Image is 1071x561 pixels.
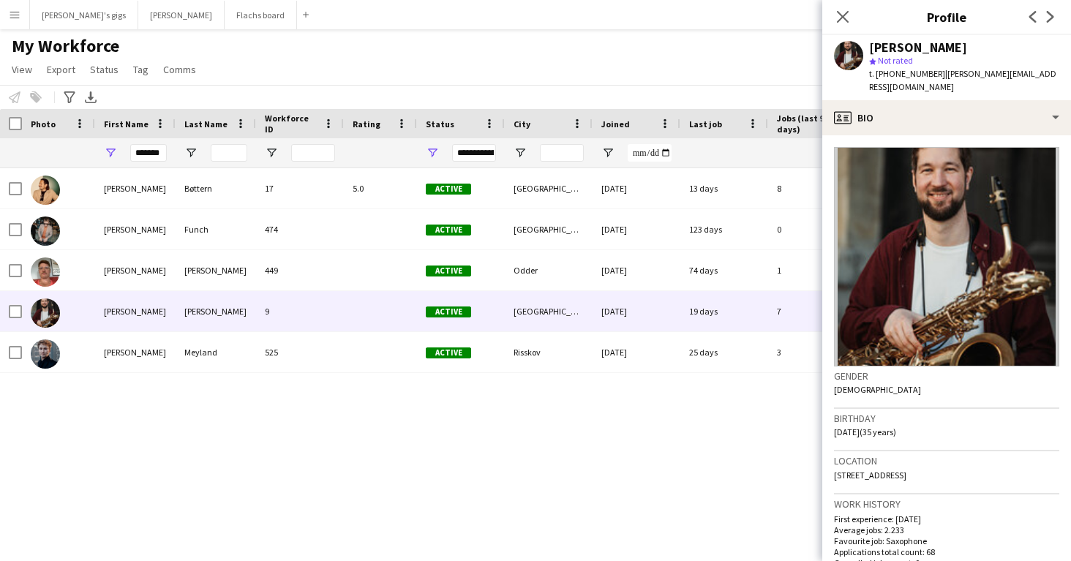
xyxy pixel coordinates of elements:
[31,298,60,328] img: Mathias Harbeck
[61,89,78,106] app-action-btn: Advanced filters
[593,332,680,372] div: [DATE]
[869,41,967,54] div: [PERSON_NAME]
[184,146,198,159] button: Open Filter Menu
[878,55,913,66] span: Not rated
[601,118,630,129] span: Joined
[822,100,1071,135] div: Bio
[834,524,1059,535] p: Average jobs: 2.233
[256,250,344,290] div: 449
[680,168,768,208] div: 13 days
[768,250,863,290] div: 1
[777,113,837,135] span: Jobs (last 90 days)
[6,60,38,79] a: View
[163,63,196,76] span: Comms
[869,68,945,79] span: t. [PHONE_NUMBER]
[689,118,722,129] span: Last job
[834,369,1059,383] h3: Gender
[426,225,471,236] span: Active
[130,144,167,162] input: First Name Filter Input
[834,535,1059,546] p: Favourite job: Saxophone
[834,384,921,395] span: [DEMOGRAPHIC_DATA]
[834,426,896,437] span: [DATE] (35 years)
[90,63,119,76] span: Status
[31,217,60,246] img: Mathias Funch
[31,118,56,129] span: Photo
[505,168,593,208] div: [GEOGRAPHIC_DATA]
[593,250,680,290] div: [DATE]
[95,168,176,208] div: [PERSON_NAME]
[540,144,584,162] input: City Filter Input
[834,497,1059,511] h3: Work history
[256,332,344,372] div: 525
[104,146,117,159] button: Open Filter Menu
[31,176,60,205] img: Mathias Bøttern
[768,168,863,208] div: 8
[176,209,256,249] div: Funch
[127,60,154,79] a: Tag
[95,250,176,290] div: [PERSON_NAME]
[834,454,1059,467] h3: Location
[593,291,680,331] div: [DATE]
[344,168,417,208] div: 5.0
[47,63,75,76] span: Export
[225,1,297,29] button: Flachs board
[184,118,228,129] span: Last Name
[211,144,247,162] input: Last Name Filter Input
[834,513,1059,524] p: First experience: [DATE]
[256,209,344,249] div: 474
[869,68,1056,92] span: | [PERSON_NAME][EMAIL_ADDRESS][DOMAIN_NAME]
[157,60,202,79] a: Comms
[30,1,138,29] button: [PERSON_NAME]'s gigs
[95,332,176,372] div: [PERSON_NAME]
[834,546,1059,557] p: Applications total count: 68
[834,147,1059,366] img: Crew avatar or photo
[41,60,81,79] a: Export
[265,146,278,159] button: Open Filter Menu
[514,146,527,159] button: Open Filter Menu
[176,168,256,208] div: Bøttern
[12,35,119,57] span: My Workforce
[82,89,99,106] app-action-btn: Export XLSX
[353,118,380,129] span: Rating
[593,168,680,208] div: [DATE]
[426,266,471,276] span: Active
[256,291,344,331] div: 9
[514,118,530,129] span: City
[680,291,768,331] div: 19 days
[12,63,32,76] span: View
[176,332,256,372] div: Meyland
[768,332,863,372] div: 3
[768,209,863,249] div: 0
[768,291,863,331] div: 7
[133,63,149,76] span: Tag
[680,209,768,249] div: 123 days
[31,257,60,287] img: Mathias Gregersen
[426,118,454,129] span: Status
[84,60,124,79] a: Status
[176,291,256,331] div: [PERSON_NAME]
[834,470,906,481] span: [STREET_ADDRESS]
[426,184,471,195] span: Active
[95,209,176,249] div: [PERSON_NAME]
[505,209,593,249] div: [GEOGRAPHIC_DATA]
[256,168,344,208] div: 17
[834,412,1059,425] h3: Birthday
[138,1,225,29] button: [PERSON_NAME]
[505,291,593,331] div: [GEOGRAPHIC_DATA]
[426,306,471,317] span: Active
[505,332,593,372] div: Risskov
[265,113,317,135] span: Workforce ID
[426,347,471,358] span: Active
[680,250,768,290] div: 74 days
[176,250,256,290] div: [PERSON_NAME]
[505,250,593,290] div: Odder
[628,144,672,162] input: Joined Filter Input
[95,291,176,331] div: [PERSON_NAME]
[426,146,439,159] button: Open Filter Menu
[31,339,60,369] img: Mathias Hjort Meyland
[601,146,615,159] button: Open Filter Menu
[822,7,1071,26] h3: Profile
[680,332,768,372] div: 25 days
[104,118,149,129] span: First Name
[291,144,335,162] input: Workforce ID Filter Input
